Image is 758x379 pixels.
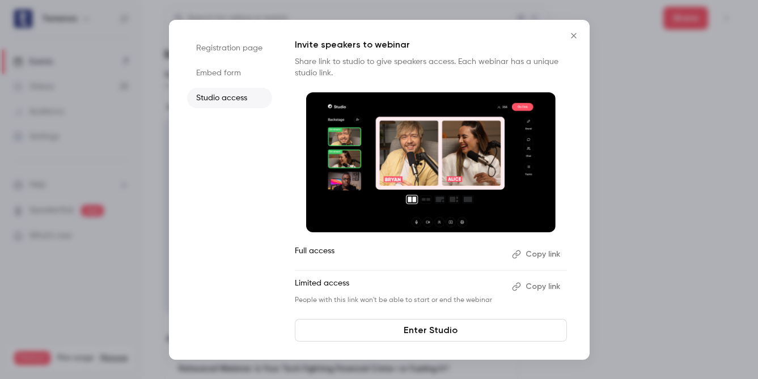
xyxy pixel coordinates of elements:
p: Share link to studio to give speakers access. Each webinar has a unique studio link. [295,56,567,79]
a: Enter Studio [295,319,567,342]
button: Copy link [507,245,567,263]
button: Copy link [507,278,567,296]
p: People with this link won't be able to start or end the webinar [295,296,503,305]
p: Invite speakers to webinar [295,38,567,52]
button: Close [562,24,585,47]
p: Limited access [295,278,503,296]
img: Invite speakers to webinar [306,92,556,233]
p: Full access [295,245,503,263]
li: Embed form [187,63,272,83]
li: Registration page [187,38,272,58]
li: Studio access [187,88,272,108]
